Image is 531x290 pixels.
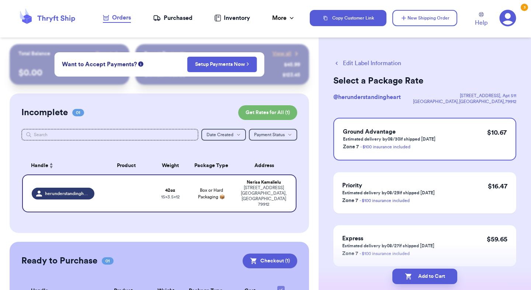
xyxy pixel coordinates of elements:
a: Payout [96,50,121,57]
a: - $100 insurance included [360,251,410,256]
div: 3 [521,4,528,11]
span: Express [342,236,363,241]
button: New Shipping Order [392,10,457,26]
a: View all [273,50,300,57]
span: Want to Accept Payments? [62,60,137,69]
span: Payout [96,50,112,57]
p: Recent Payments [144,50,185,57]
div: Orders [103,13,131,22]
input: Search [21,129,198,141]
div: $ 123.45 [282,71,300,79]
h2: Ready to Purchase [21,255,97,267]
div: [STREET_ADDRESS] , Apt 511 [413,93,516,99]
span: 01 [102,257,114,265]
span: Date Created [206,132,233,137]
a: Help [475,12,487,27]
th: Product [99,157,154,174]
button: Get Rates for All (1) [238,105,297,120]
p: $ 59.65 [487,234,507,244]
div: More [272,14,295,22]
p: Estimated delivery by 08/29 if shipped [DATE] [342,190,435,196]
h2: Select a Package Rate [333,75,516,87]
button: Sort ascending [48,161,54,170]
th: Address [236,157,296,174]
button: Edit Label Information [333,59,401,68]
a: Purchased [153,14,192,22]
div: Nerisa Kamalielu [240,180,287,185]
span: @ herunderstandingheart [333,94,401,100]
span: herunderstandingheart [45,191,90,197]
span: Ground Advantage [343,129,396,135]
button: Date Created [201,129,246,141]
span: Handle [31,162,48,170]
span: Zone 7 [343,144,359,149]
div: [STREET_ADDRESS] [GEOGRAPHIC_DATA] , [GEOGRAPHIC_DATA] 79912 [240,185,287,207]
a: Inventory [214,14,250,22]
button: Payment Status [249,129,297,141]
span: Payment Status [254,132,285,137]
p: Estimated delivery by 08/27 if shipped [DATE] [342,243,434,249]
strong: 42 oz [165,188,175,192]
div: [GEOGRAPHIC_DATA] , [GEOGRAPHIC_DATA] , 79912 [413,99,516,105]
button: Copy Customer Link [310,10,386,26]
div: $ 45.99 [284,61,300,68]
span: Zone 7 [342,251,358,256]
button: Checkout (1) [243,254,297,268]
a: Orders [103,13,131,23]
h2: Incomplete [21,107,68,119]
a: - $100 insurance included [360,198,410,203]
a: 3 [499,10,516,26]
th: Package Type [187,157,236,174]
a: - $100 insurance included [360,145,410,149]
span: Box or Hard Packaging 📦 [198,188,225,199]
span: View all [273,50,291,57]
p: $ 16.47 [488,181,507,191]
span: Zone 7 [342,198,358,203]
span: 15 x 3.5 x 12 [161,195,180,199]
button: Setup Payments Now [187,57,257,72]
span: Help [475,18,487,27]
p: $ 10.67 [487,127,507,138]
span: 01 [72,109,84,116]
a: Setup Payments Now [195,61,249,68]
p: $ 0.00 [18,67,121,79]
span: Priority [342,183,362,188]
p: Estimated delivery by 08/30 if shipped [DATE] [343,136,435,142]
p: Total Balance [18,50,50,57]
button: Add to Cart [392,269,457,284]
th: Weight [154,157,187,174]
